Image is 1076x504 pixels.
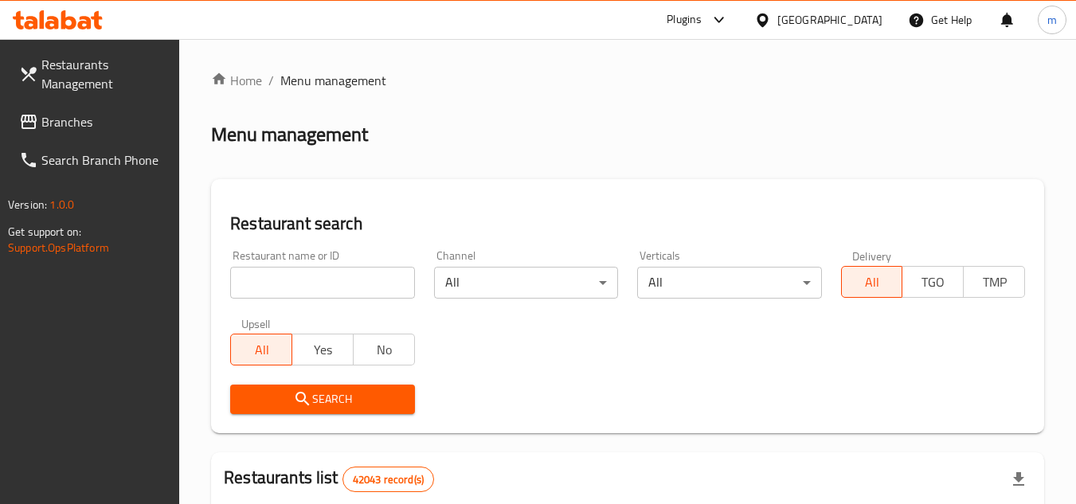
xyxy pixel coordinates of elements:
[241,318,271,329] label: Upsell
[637,267,821,299] div: All
[224,466,434,492] h2: Restaurants list
[291,334,354,365] button: Yes
[970,271,1019,294] span: TMP
[434,267,618,299] div: All
[230,212,1025,236] h2: Restaurant search
[852,250,892,261] label: Delivery
[243,389,401,409] span: Search
[230,267,414,299] input: Search for restaurant name or ID..
[963,266,1025,298] button: TMP
[1000,460,1038,498] div: Export file
[360,338,409,361] span: No
[353,334,415,365] button: No
[230,334,292,365] button: All
[41,150,167,170] span: Search Branch Phone
[41,55,167,93] span: Restaurants Management
[41,112,167,131] span: Branches
[237,338,286,361] span: All
[8,221,81,242] span: Get support on:
[8,194,47,215] span: Version:
[667,10,702,29] div: Plugins
[1047,11,1057,29] span: m
[777,11,882,29] div: [GEOGRAPHIC_DATA]
[8,237,109,258] a: Support.OpsPlatform
[841,266,903,298] button: All
[230,385,414,414] button: Search
[211,122,368,147] h2: Menu management
[909,271,957,294] span: TGO
[211,71,1044,90] nav: breadcrumb
[902,266,964,298] button: TGO
[268,71,274,90] li: /
[280,71,386,90] span: Menu management
[299,338,347,361] span: Yes
[6,45,180,103] a: Restaurants Management
[49,194,74,215] span: 1.0.0
[6,103,180,141] a: Branches
[343,472,433,487] span: 42043 record(s)
[342,467,434,492] div: Total records count
[211,71,262,90] a: Home
[6,141,180,179] a: Search Branch Phone
[848,271,897,294] span: All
